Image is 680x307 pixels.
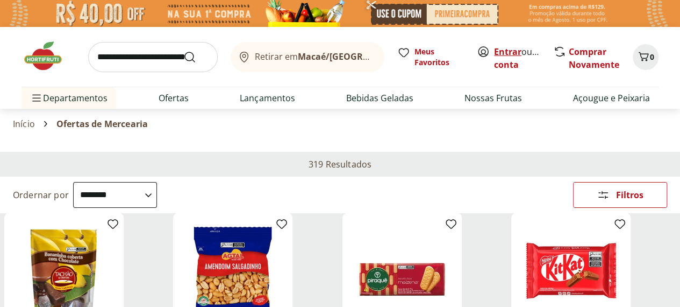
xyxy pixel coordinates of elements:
[22,40,75,72] img: Hortifruti
[30,85,108,111] span: Departamentos
[240,92,295,104] a: Lançamentos
[13,119,35,129] a: Início
[494,45,542,71] span: ou
[633,44,658,70] button: Carrinho
[13,189,69,201] label: Ordernar por
[346,92,413,104] a: Bebidas Geladas
[231,42,384,72] button: Retirar emMacaé/[GEOGRAPHIC_DATA]
[255,52,374,61] span: Retirar em
[88,42,218,72] input: search
[569,46,619,71] a: Comprar Novamente
[183,51,209,64] button: Submit Search
[298,51,418,62] b: Macaé/[GEOGRAPHIC_DATA]
[573,92,650,104] a: Açougue e Peixaria
[30,85,43,111] button: Menu
[650,52,654,62] span: 0
[573,182,667,208] button: Filtros
[309,158,371,170] h2: 319 Resultados
[56,119,148,129] span: Ofertas de Mercearia
[494,46,553,71] a: Criar conta
[597,189,610,201] svg: Abrir Filtros
[159,92,189,104] a: Ofertas
[494,46,521,58] a: Entrar
[464,92,522,104] a: Nossas Frutas
[616,191,643,199] span: Filtros
[414,46,464,68] span: Meus Favoritos
[397,46,464,68] a: Meus Favoritos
